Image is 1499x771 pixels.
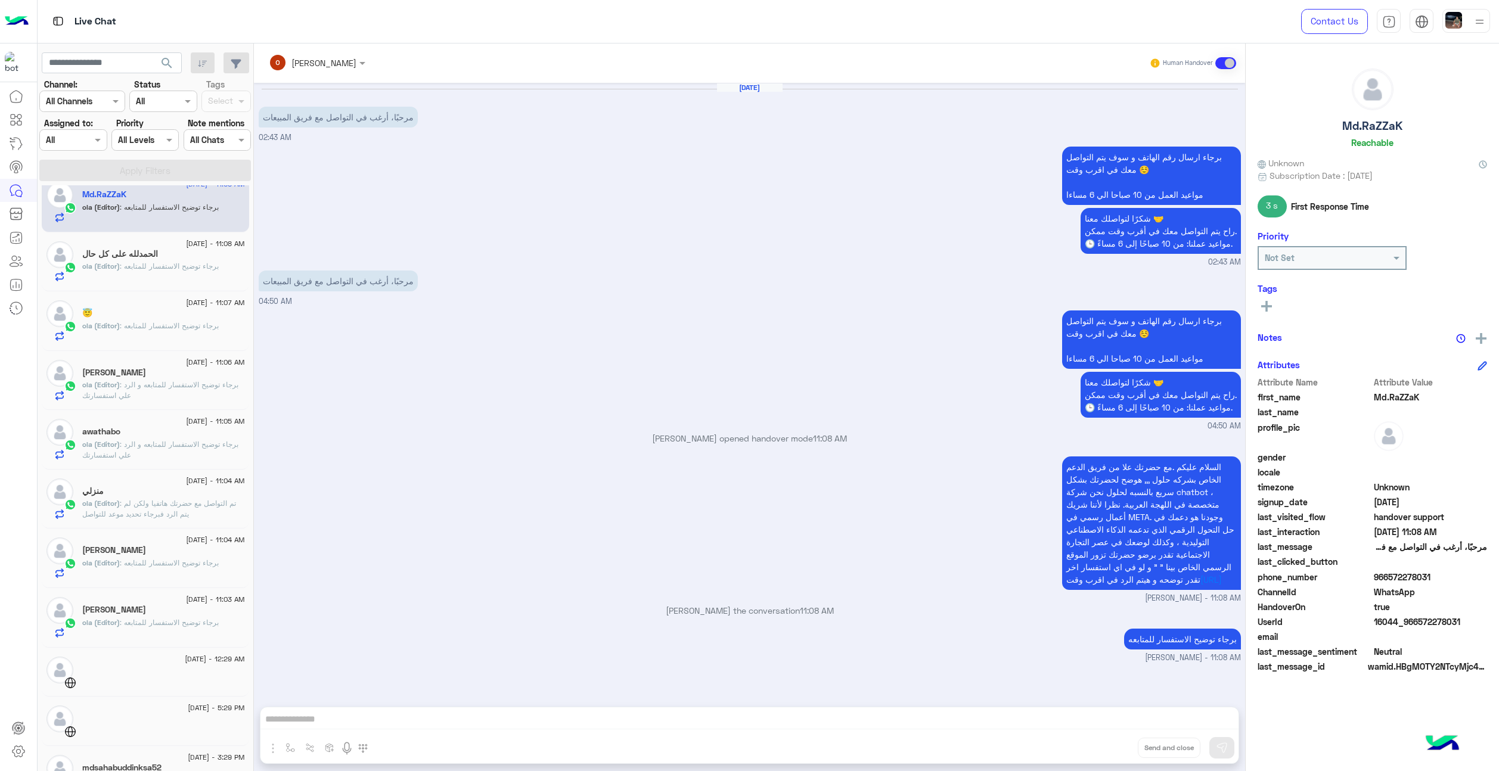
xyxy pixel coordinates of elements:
span: null [1374,466,1488,478]
img: defaultAdmin.png [46,478,73,505]
span: ola (Editor) [82,618,120,627]
span: last_message_sentiment [1258,645,1371,658]
h5: 😇 [82,308,92,318]
span: last_clicked_button [1258,555,1371,568]
h6: Priority [1258,231,1289,241]
span: ola (Editor) [82,380,120,389]
h6: Tags [1258,283,1487,294]
span: Unknown [1258,157,1304,169]
span: ola (Editor) [82,499,120,508]
span: برجاء توضيح الاستفسار للمتابعه [120,618,219,627]
span: ola (Editor) [82,440,120,449]
span: [DATE] - 11:03 AM [186,594,244,605]
p: [PERSON_NAME] the conversation [259,604,1241,617]
span: 02:43 AM [1208,257,1241,268]
img: defaultAdmin.png [46,241,73,268]
p: 1/9/2025, 4:50 AM [1062,310,1241,369]
span: [DATE] - 11:04 AM [186,475,244,486]
p: 1/9/2025, 11:08 AM [1124,629,1241,649]
span: 16044_966572278031 [1374,615,1488,628]
button: Apply Filters [39,160,251,181]
h5: محمود عبد العال [82,368,146,378]
label: Channel: [44,78,77,91]
span: ola (Editor) [82,203,120,212]
span: Md.RaZZaK [1374,391,1488,403]
span: ChannelId [1258,586,1371,598]
span: HandoverOn [1258,601,1371,613]
h6: Attributes [1258,359,1300,370]
a: Contact Us [1301,9,1368,34]
span: 02:43 AM [259,133,291,142]
img: defaultAdmin.png [46,657,73,683]
p: 1/9/2025, 11:08 AM [1062,456,1241,590]
img: tab [1415,15,1429,29]
h5: Md.RaZZaK [82,189,126,200]
span: برجاء توضيح الاستفسار للمتابعه و الرد علي استفسارتك [82,440,238,459]
span: [DATE] - 3:29 PM [188,752,244,763]
span: timezone [1258,481,1371,493]
span: 3 s [1258,195,1287,217]
span: برجاء توضيح الاستفسار للمتابعه و الرد علي استفسارتك [82,380,238,400]
span: email [1258,630,1371,643]
span: last_name [1258,406,1371,418]
img: defaultAdmin.png [46,537,73,564]
img: defaultAdmin.png [46,597,73,624]
span: [PERSON_NAME] - 11:08 AM [1145,593,1241,604]
img: defaultAdmin.png [1374,421,1404,451]
span: 0 [1374,645,1488,658]
span: last_visited_flow [1258,511,1371,523]
img: WhatsApp [64,558,76,570]
span: برجاء توضيح الاستفسار للمتابعه [120,321,219,330]
img: WhatsApp [64,262,76,273]
img: profile [1472,14,1487,29]
img: WhatsApp [64,439,76,451]
span: Attribute Value [1374,376,1488,388]
h5: awathabo [82,427,120,437]
span: first_name [1258,391,1371,403]
span: gender [1258,451,1371,464]
label: Priority [116,117,144,129]
span: null [1374,630,1488,643]
span: ola (Editor) [82,262,120,271]
img: WhatsApp [64,499,76,511]
img: defaultAdmin.png [46,419,73,446]
span: [DATE] - 11:08 AM [186,238,244,249]
span: ola (Editor) [82,321,120,330]
span: Unknown [1374,481,1488,493]
img: 114004088273201 [5,52,26,73]
img: WhatsApp [64,321,76,332]
span: [DATE] - 11:04 AM [186,534,244,545]
img: defaultAdmin.png [46,705,73,732]
span: search [160,56,174,70]
img: tab [51,14,66,29]
span: تم التواصل مع حضرتك هاتفيا ولكن لم يتم الرد فبرجاء تحديد موعد للتواصل [82,499,236,518]
span: 2025-09-01T08:08:43.198Z [1374,526,1488,538]
label: Status [134,78,160,91]
span: 11:08 AM [800,605,834,615]
span: [DATE] - 11:06 AM [186,357,244,368]
h6: Reachable [1351,137,1394,148]
span: [DATE] - 12:29 AM [185,654,244,664]
p: 1/9/2025, 4:50 AM [1081,372,1241,418]
span: phone_number [1258,571,1371,583]
img: defaultAdmin.png [46,300,73,327]
img: Logo [5,9,29,34]
img: userImage [1445,12,1462,29]
span: 04:50 AM [259,297,292,306]
span: 966572278031 [1374,571,1488,583]
p: [PERSON_NAME] opened handover mode [259,432,1241,444]
img: notes [1456,334,1466,343]
span: profile_pic [1258,421,1371,449]
p: 1/9/2025, 4:50 AM [259,271,418,291]
button: Send and close [1138,738,1200,758]
span: 2 [1374,586,1488,598]
h5: منزلي [82,486,104,496]
h6: [DATE] [717,83,783,92]
a: tab [1377,9,1401,34]
img: defaultAdmin.png [46,182,73,209]
span: [PERSON_NAME] - 11:08 AM [1145,652,1241,664]
span: 11:08 AM [813,433,847,443]
span: [DATE] - 11:07 AM [186,297,244,308]
img: add [1476,333,1486,344]
span: First Response Time [1291,200,1369,213]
